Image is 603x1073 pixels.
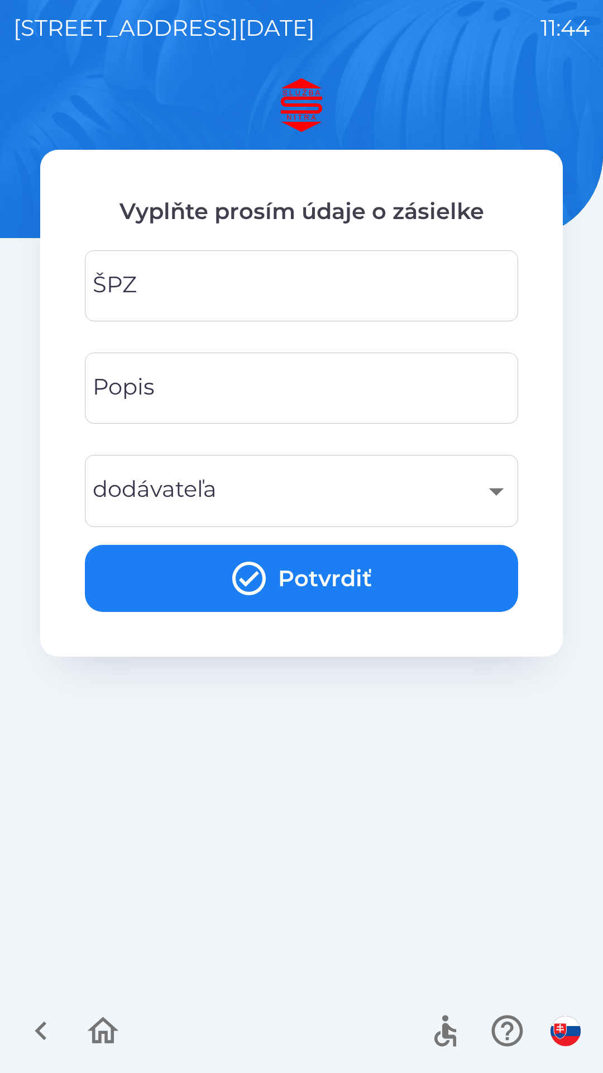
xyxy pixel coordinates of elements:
p: Vyplňte prosím údaje o zásielke [85,194,518,228]
p: [STREET_ADDRESS][DATE] [13,11,315,45]
img: sk flag [551,1016,581,1046]
img: Logo [40,78,563,132]
p: 11:44 [540,11,590,45]
button: Potvrdiť [85,545,518,612]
